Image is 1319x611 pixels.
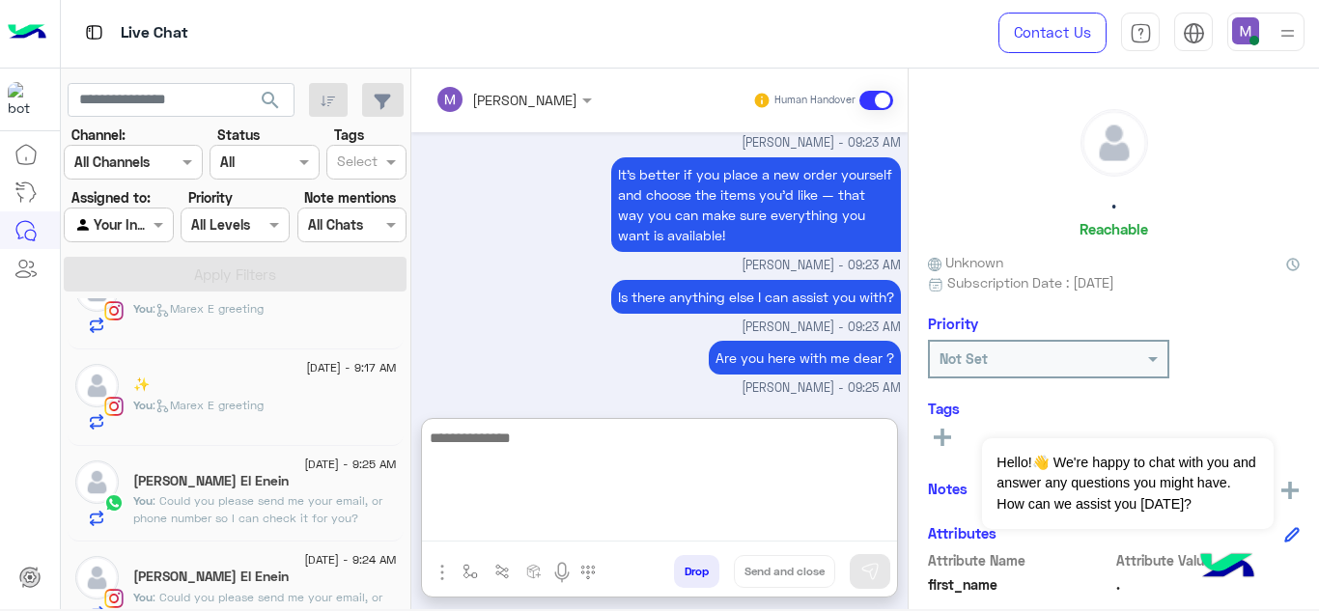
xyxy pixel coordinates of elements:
label: Note mentions [304,187,396,208]
h6: Attributes [928,524,996,542]
span: You [133,493,153,508]
button: Drop [674,555,719,588]
img: profile [1276,21,1300,45]
span: . [1116,574,1301,595]
label: Tags [334,125,364,145]
span: [PERSON_NAME] - 09:25 AM [742,379,901,398]
img: defaultAdmin.png [75,364,119,407]
span: Unknown [928,252,1003,272]
img: send attachment [431,561,454,584]
img: select flow [463,564,478,579]
span: You [133,398,153,412]
img: make a call [580,565,596,580]
img: WhatsApp [104,493,124,513]
img: Instagram [104,301,124,320]
p: 3/9/2025, 9:23 AM [611,280,901,314]
span: Subscription Date : [DATE] [947,272,1114,292]
img: defaultAdmin.png [75,556,119,599]
span: [PERSON_NAME] - 09:23 AM [742,134,901,153]
h6: Notes [928,480,968,497]
img: tab [1130,22,1152,44]
span: [PERSON_NAME] - 09:23 AM [742,319,901,337]
label: Status [217,125,260,145]
img: add [1281,482,1299,499]
img: create order [526,564,542,579]
span: Attribute Value [1116,550,1301,570]
p: 3/9/2025, 9:25 AM [709,341,901,375]
h5: . [1111,191,1116,213]
span: You [133,590,153,604]
img: userImage [1232,17,1259,44]
button: select flow [455,555,487,587]
span: search [259,89,282,112]
small: Human Handover [774,93,856,108]
img: defaultAdmin.png [1081,110,1147,176]
img: send voice note [550,561,574,584]
span: [DATE] - 9:17 AM [306,359,396,376]
span: Could you please send me your email, or phone number so I can check it for you? [133,493,382,525]
h6: Reachable [1080,220,1148,237]
span: Attribute Name [928,550,1112,570]
img: tab [82,20,106,44]
h5: ✨ [133,376,150,393]
button: Send and close [734,555,835,588]
span: [DATE] - 9:25 AM [304,456,396,473]
button: search [247,83,295,125]
h5: Sherine Abou El Enein [133,473,289,489]
label: Assigned to: [71,187,151,208]
img: Trigger scenario [494,564,510,579]
img: Instagram [104,397,124,416]
img: 317874714732967 [8,82,42,117]
button: Apply Filters [64,257,407,292]
button: create order [519,555,550,587]
img: hulul-logo.png [1193,534,1261,601]
span: first_name [928,574,1112,595]
p: 3/9/2025, 9:23 AM [611,157,901,252]
a: Contact Us [998,13,1107,53]
span: : Marex E greeting [153,301,264,316]
button: Trigger scenario [487,555,519,587]
h6: Tags [928,400,1300,417]
label: Channel: [71,125,126,145]
a: tab [1121,13,1160,53]
h5: Sherine Abou El Enein [133,569,289,585]
span: [DATE] - 9:24 AM [304,551,396,569]
img: Logo [8,13,46,53]
span: : Marex E greeting [153,398,264,412]
p: Live Chat [121,20,188,46]
img: send message [860,562,880,581]
img: tab [1183,22,1205,44]
span: [PERSON_NAME] - 09:23 AM [742,257,901,275]
div: Select [334,151,378,176]
img: Instagram [104,589,124,608]
span: Hello!👋 We're happy to chat with you and answer any questions you might have. How can we assist y... [982,438,1273,529]
label: Priority [188,187,233,208]
h6: Priority [928,315,978,332]
span: You [133,301,153,316]
img: defaultAdmin.png [75,460,119,504]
